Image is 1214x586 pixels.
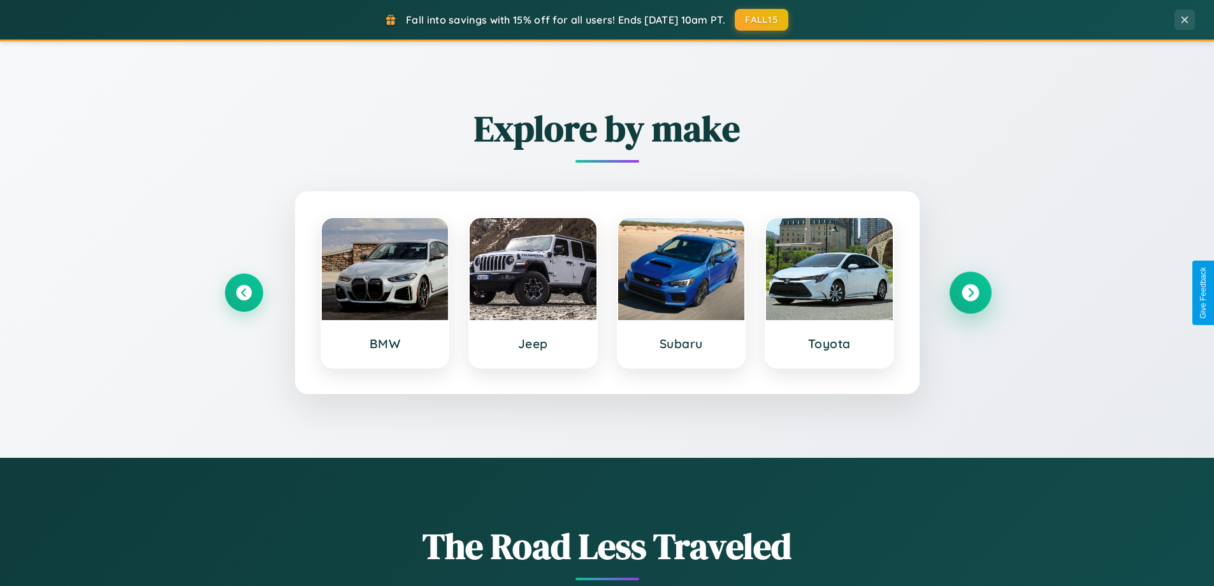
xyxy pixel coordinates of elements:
[225,522,990,571] h1: The Road Less Traveled
[779,336,880,351] h3: Toyota
[482,336,584,351] h3: Jeep
[406,13,725,26] span: Fall into savings with 15% off for all users! Ends [DATE] 10am PT.
[1199,267,1208,319] div: Give Feedback
[735,9,788,31] button: FALL15
[225,104,990,153] h2: Explore by make
[335,336,436,351] h3: BMW
[631,336,732,351] h3: Subaru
